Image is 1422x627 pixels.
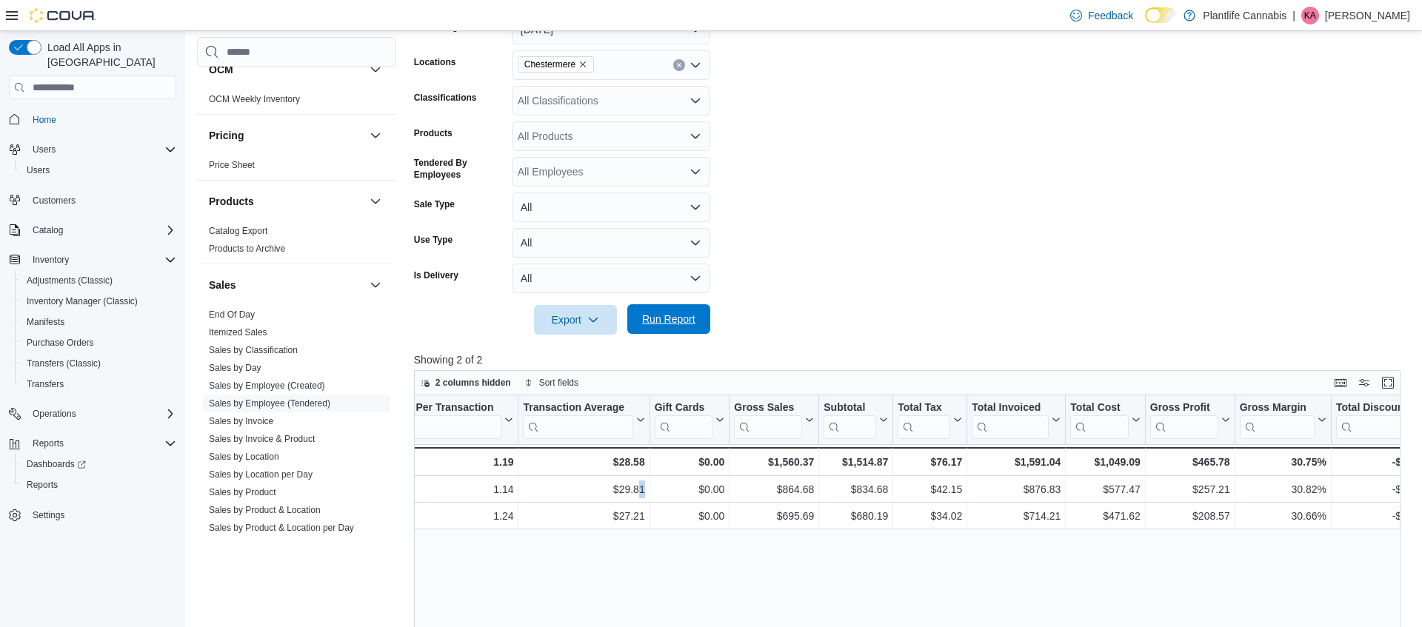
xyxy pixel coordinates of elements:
[414,157,506,181] label: Tendered By Employees
[27,316,64,328] span: Manifests
[21,375,70,393] a: Transfers
[209,62,364,77] button: OCM
[414,56,456,68] label: Locations
[209,452,279,462] a: Sales by Location
[21,161,176,179] span: Users
[1088,8,1133,23] span: Feedback
[654,453,724,471] div: $0.00
[15,291,182,312] button: Inventory Manager (Classic)
[1239,401,1314,439] div: Gross Margin
[654,401,712,415] div: Gift Cards
[512,264,710,293] button: All
[898,481,962,499] div: $42.15
[414,198,455,210] label: Sale Type
[367,192,384,210] button: Products
[27,141,61,158] button: Users
[209,362,261,374] span: Sales by Day
[1304,7,1316,24] span: KA
[539,377,578,389] span: Sort fields
[415,374,517,392] button: 2 columns hidden
[3,403,182,424] button: Operations
[654,481,724,499] div: $0.00
[15,312,182,332] button: Manifests
[27,506,70,524] a: Settings
[33,144,56,155] span: Users
[21,292,144,310] a: Inventory Manager (Classic)
[972,401,1061,439] button: Total Invoiced
[209,225,267,237] span: Catalog Export
[690,59,701,71] button: Open list of options
[197,156,396,180] div: Pricing
[534,305,617,335] button: Export
[1355,374,1373,392] button: Display options
[1070,508,1140,526] div: $471.62
[21,455,176,473] span: Dashboards
[30,8,96,23] img: Cova
[734,453,814,471] div: $1,560.37
[1070,453,1140,471] div: $1,049.09
[414,127,453,139] label: Products
[1150,401,1218,415] div: Gross Profit
[1239,481,1326,499] div: 30.82%
[1070,401,1128,415] div: Total Cost
[209,309,255,320] a: End Of Day
[3,108,182,130] button: Home
[15,475,182,495] button: Reports
[1239,508,1326,526] div: 30.66%
[209,326,267,338] span: Itemized Sales
[33,195,76,207] span: Customers
[197,222,396,264] div: Products
[209,380,325,392] span: Sales by Employee (Created)
[21,334,100,352] a: Purchase Orders
[27,191,176,209] span: Customers
[972,401,1049,415] div: Total Invoiced
[824,401,876,415] div: Subtotal
[518,56,594,73] span: Chestermere
[654,401,712,439] div: Gift Card Sales
[209,380,325,391] a: Sales by Employee (Created)
[1070,401,1140,439] button: Total Cost
[395,453,513,471] div: 1.19
[209,278,236,292] h3: Sales
[395,481,513,499] div: 1.14
[209,363,261,373] a: Sales by Day
[209,344,298,356] span: Sales by Classification
[209,128,364,143] button: Pricing
[21,476,64,494] a: Reports
[1336,401,1415,439] div: Total Discount
[1203,7,1286,24] p: Plantlife Cannabis
[209,94,300,104] a: OCM Weekly Inventory
[9,102,176,564] nav: Complex example
[414,92,477,104] label: Classifications
[21,355,176,372] span: Transfers (Classic)
[1070,481,1140,499] div: $577.47
[3,504,182,526] button: Settings
[209,487,276,497] a: Sales by Product
[209,62,233,77] h3: OCM
[209,451,279,463] span: Sales by Location
[21,292,176,310] span: Inventory Manager (Classic)
[27,506,176,524] span: Settings
[523,401,644,439] button: Transaction Average
[27,141,176,158] span: Users
[654,401,724,439] button: Gift Cards
[824,508,888,526] div: $680.19
[395,401,501,439] div: Qty Per Transaction
[27,251,176,269] span: Inventory
[1150,481,1230,499] div: $257.21
[512,228,710,258] button: All
[673,59,685,71] button: Clear input
[33,408,76,420] span: Operations
[524,57,575,72] span: Chestermere
[1239,401,1326,439] button: Gross Margin
[734,481,814,499] div: $864.68
[27,458,86,470] span: Dashboards
[27,405,176,423] span: Operations
[197,306,396,560] div: Sales
[1239,453,1326,471] div: 30.75%
[209,194,254,209] h3: Products
[21,355,107,372] a: Transfers (Classic)
[209,226,267,236] a: Catalog Export
[435,377,511,389] span: 2 columns hidden
[3,190,182,211] button: Customers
